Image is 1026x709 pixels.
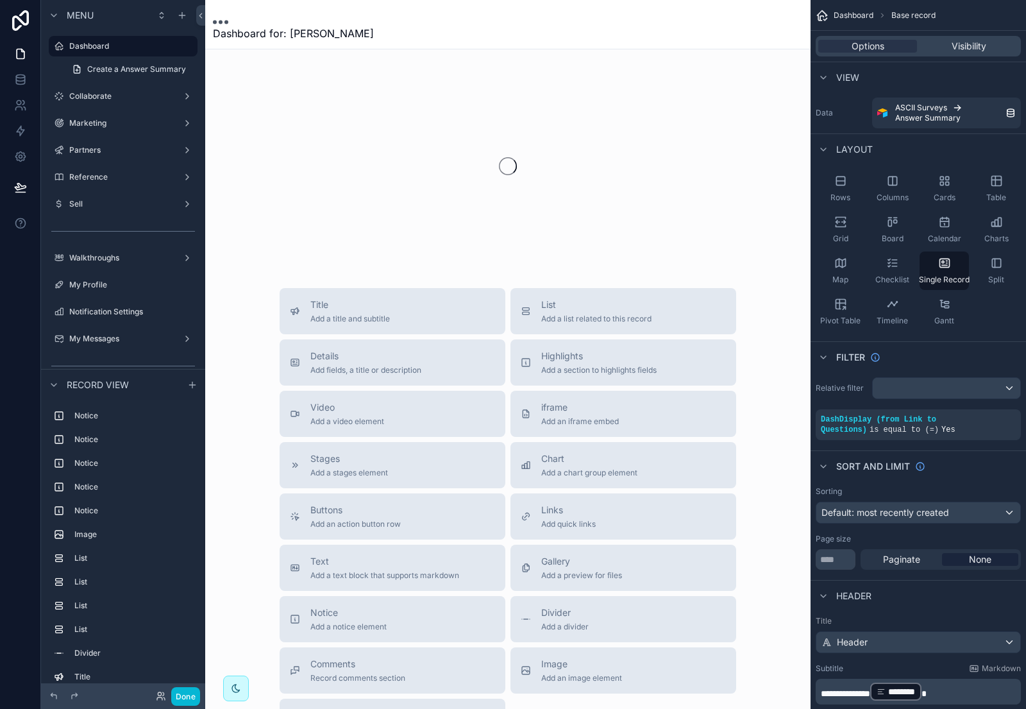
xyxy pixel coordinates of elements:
button: Split [971,252,1021,290]
button: Default: most recently created [816,502,1021,524]
label: List [74,577,192,587]
a: Marketing [49,113,198,133]
label: List [74,601,192,611]
img: Airtable Logo [877,108,887,118]
button: Timeline [868,293,917,331]
span: Dashboard [834,10,873,21]
button: Done [171,687,200,706]
span: Board [882,234,904,244]
a: My Messages [49,329,198,349]
span: DashDisplay (from Link to Questions) [821,415,936,434]
label: Title [74,672,192,682]
a: Walkthroughs [49,248,198,268]
a: Create a Answer Summary [64,59,198,80]
label: Data [816,108,867,118]
button: Gantt [920,293,969,331]
label: Relative filter [816,383,867,393]
span: Header [836,590,871,602]
a: Sell [49,194,198,214]
div: scrollable content [816,679,1021,705]
span: Sort And Limit [836,460,910,473]
button: Charts [971,210,1021,249]
span: is equal to (=) [870,425,939,434]
div: scrollable content [41,400,205,683]
a: Partners [49,140,198,160]
label: Dashboard [69,41,190,51]
span: Split [988,275,1004,285]
label: Reference [69,172,177,182]
button: Board [868,210,917,249]
span: Header [837,636,868,649]
label: Walkthroughs [69,253,177,263]
span: Gantt [934,316,954,326]
span: Default: most recently created [821,507,949,518]
label: Notice [74,482,192,492]
span: None [969,553,991,566]
span: Base record [891,10,936,21]
span: Columns [877,192,909,203]
label: Notice [74,434,192,445]
button: Header [816,631,1021,653]
span: View [836,71,859,84]
label: Partners [69,145,177,155]
button: Cards [920,169,969,208]
button: Table [971,169,1021,208]
span: Checklist [875,275,909,285]
label: My Profile [69,280,195,290]
label: Sorting [816,486,842,497]
button: Single Record [920,252,969,290]
a: My Profile [49,275,198,295]
span: Layout [836,143,873,156]
span: Timeline [877,316,908,326]
span: Table [986,192,1006,203]
span: Calendar [928,234,961,244]
a: Markdown [969,663,1021,674]
span: Record view [67,379,129,391]
button: Calendar [920,210,969,249]
label: Notice [74,458,192,468]
label: Subtitle [816,663,843,674]
span: Markdown [982,663,1021,674]
label: Notification Settings [69,307,195,317]
span: Filter [836,351,865,364]
span: Paginate [883,553,920,566]
span: Rows [830,192,850,203]
label: Sell [69,199,177,209]
label: Collaborate [69,91,177,101]
label: Image [74,529,192,540]
a: ASCII SurveysAnswer Summary [872,98,1021,128]
span: ASCII Surveys [895,103,947,113]
label: My Messages [69,334,177,344]
span: Dashboard for: [PERSON_NAME] [213,26,374,41]
span: Yes [941,425,955,434]
span: Create a Answer Summary [87,64,186,74]
span: Grid [833,234,848,244]
button: Pivot Table [816,293,865,331]
a: Notification Settings [49,302,198,322]
button: Map [816,252,865,290]
label: Notice [74,411,192,421]
a: Reference [49,167,198,187]
label: Page size [816,534,851,544]
button: Rows [816,169,865,208]
span: Options [852,40,884,53]
a: Dashboard [49,36,198,56]
button: Checklist [868,252,917,290]
label: Notice [74,506,192,516]
span: Charts [984,234,1009,244]
span: Map [832,275,848,285]
label: Title [816,616,1021,626]
label: Marketing [69,118,177,128]
button: Grid [816,210,865,249]
span: Single Record [919,275,970,285]
span: Visibility [952,40,986,53]
button: Columns [868,169,917,208]
a: Collaborate [49,86,198,107]
label: List [74,553,192,563]
span: Cards [934,192,955,203]
span: Pivot Table [820,316,861,326]
span: Answer Summary [895,113,961,123]
span: Menu [67,9,94,22]
label: Divider [74,648,192,658]
label: List [74,624,192,635]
